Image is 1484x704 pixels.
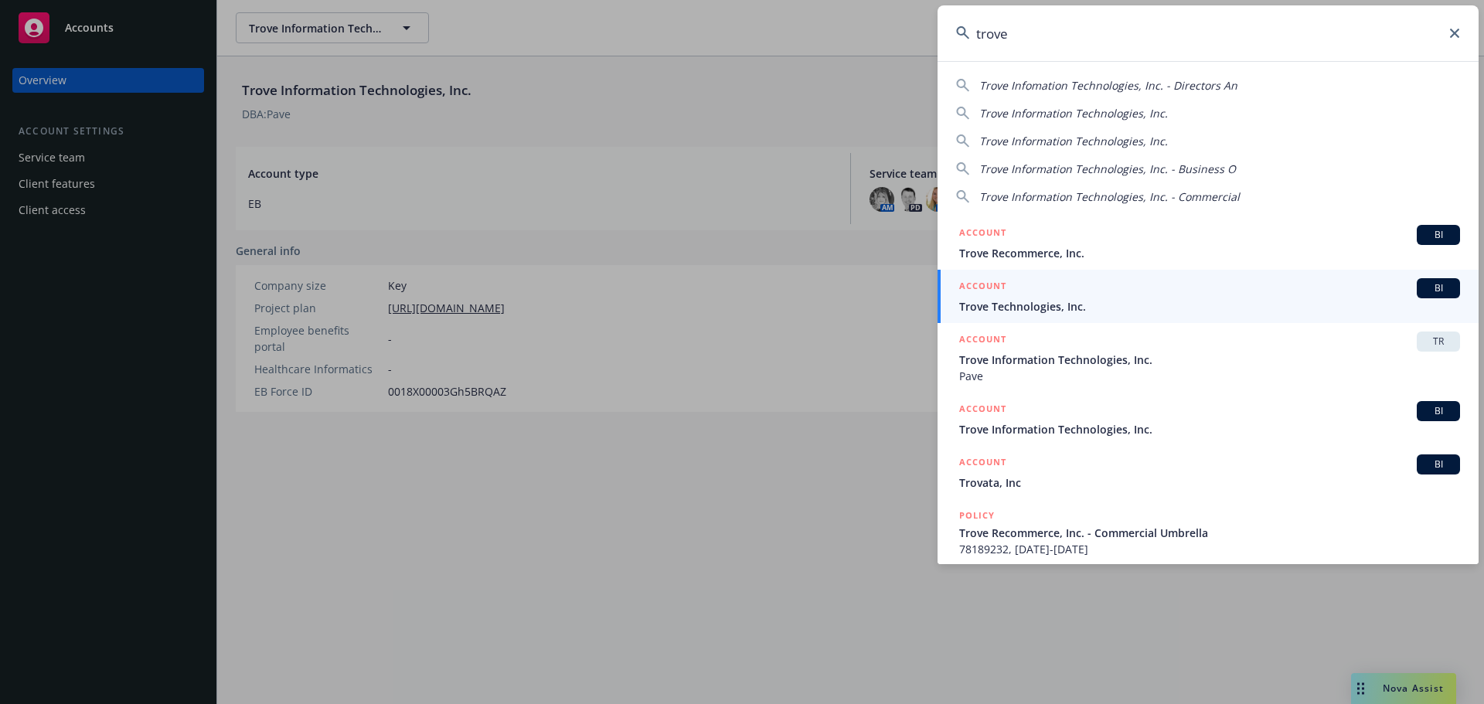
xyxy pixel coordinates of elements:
span: Trove Recommerce, Inc. [959,245,1460,261]
span: Trove Recommerce, Inc. - Commercial Umbrella [959,525,1460,541]
span: BI [1423,404,1454,418]
a: ACCOUNTBITrove Recommerce, Inc. [938,216,1479,270]
span: Trovata, Inc [959,474,1460,491]
h5: POLICY [959,508,995,523]
h5: ACCOUNT [959,401,1006,420]
span: BI [1423,457,1454,471]
span: Trove Technologies, Inc. [959,298,1460,315]
span: BI [1423,228,1454,242]
span: Trove Information Technologies, Inc. [959,352,1460,368]
h5: ACCOUNT [959,332,1006,350]
span: BI [1423,281,1454,295]
a: ACCOUNTBITrove Information Technologies, Inc. [938,393,1479,446]
span: Trove Information Technologies, Inc. [959,421,1460,437]
span: Trove Information Technologies, Inc. [979,134,1168,148]
a: ACCOUNTBITrove Technologies, Inc. [938,270,1479,323]
span: Trove Information Technologies, Inc. - Commercial [979,189,1240,204]
a: POLICYTrove Recommerce, Inc. - Commercial Umbrella78189232, [DATE]-[DATE] [938,499,1479,566]
h5: ACCOUNT [959,278,1006,297]
span: Trove Information Technologies, Inc. - Business O [979,162,1236,176]
span: 78189232, [DATE]-[DATE] [959,541,1460,557]
span: Trove Information Technologies, Inc. [979,106,1168,121]
input: Search... [938,5,1479,61]
span: TR [1423,335,1454,349]
h5: ACCOUNT [959,225,1006,243]
span: Pave [959,368,1460,384]
a: ACCOUNTTRTrove Information Technologies, Inc.Pave [938,323,1479,393]
h5: ACCOUNT [959,454,1006,473]
a: ACCOUNTBITrovata, Inc [938,446,1479,499]
span: Trove Infomation Technologies, Inc. - Directors An [979,78,1237,93]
